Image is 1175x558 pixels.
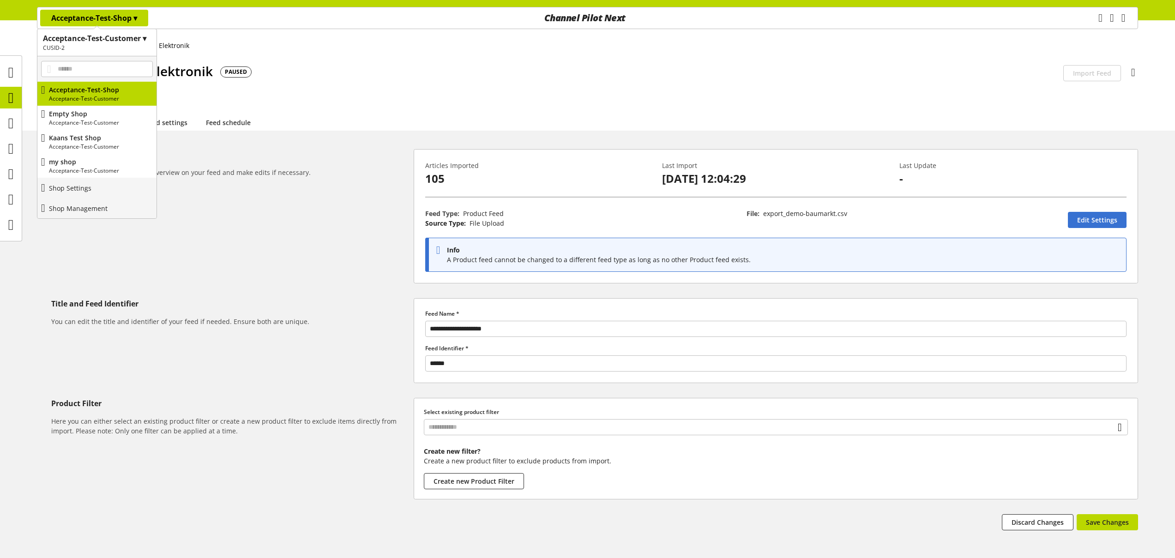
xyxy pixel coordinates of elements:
[51,317,410,326] h6: You can edit the title and identifier of your feed if needed. Ensure both are unique.
[899,161,1127,170] p: Last Update
[49,183,91,193] p: Shop Settings
[37,198,157,218] a: Shop Management
[447,245,1122,255] p: Info
[49,167,153,175] p: Acceptance-Test-Customer
[51,398,410,409] h5: Product Filter
[133,13,137,23] span: ▾
[1012,517,1064,527] span: Discard Changes
[225,68,247,76] span: PAUSED
[43,33,151,44] h1: Acceptance-Test-Customer ▾
[1073,68,1111,78] span: Import Feed
[434,476,514,486] span: Create new Product Filter
[424,447,481,456] b: Create new filter?
[899,170,1127,187] p: -
[51,168,410,177] h6: You can review the summarized overview on your feed and make edits if necessary.
[206,118,251,127] a: Feed schedule
[43,44,151,52] h2: CUSID-2
[424,473,524,489] button: Create new Product Filter
[49,95,153,103] p: Acceptance-Test-Customer
[1086,517,1129,527] span: Save Changes
[1002,514,1073,530] button: Discard Changes
[463,209,504,218] span: Product Feed
[1077,215,1117,225] span: Edit Settings
[1077,514,1138,530] button: Save Changes
[662,170,889,187] p: [DATE] 12:04:29
[425,209,459,218] span: Feed Type:
[51,416,410,436] h6: Here you can either select an existing product filter or create a new product filter to exclude i...
[763,209,847,218] span: export_demo-baumarkt.csv
[37,178,157,198] a: Shop Settings
[424,456,1128,466] p: Create a new product filter to exclude products from import.
[425,219,466,228] span: Source Type:
[51,298,410,309] h5: Title and Feed Identifier
[51,12,137,24] p: Acceptance-Test-Shop
[447,255,1122,264] p: A Product feed cannot be changed to a different feed type as long as no other Product feed exists.
[49,119,153,127] p: Acceptance-Test-Customer
[49,85,153,95] p: Acceptance-Test-Shop
[1068,212,1127,228] a: Edit Settings
[425,344,469,352] span: Feed Identifier *
[49,157,153,167] p: my shop
[662,161,889,170] p: Last Import
[425,310,459,318] span: Feed Name *
[747,209,759,218] span: File:
[51,149,410,160] h5: Feed Summary
[49,109,153,119] p: Empty Shop
[49,204,108,213] p: Shop Management
[49,143,153,151] p: Acceptance-Test-Customer
[425,170,652,187] p: 105
[1063,65,1121,81] button: Import Feed
[424,408,1128,416] label: Select existing product filter
[49,133,153,143] p: Kaans Test Shop
[470,219,504,228] span: File Upload
[37,7,1138,29] nav: main navigation
[425,161,652,170] p: Articles Imported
